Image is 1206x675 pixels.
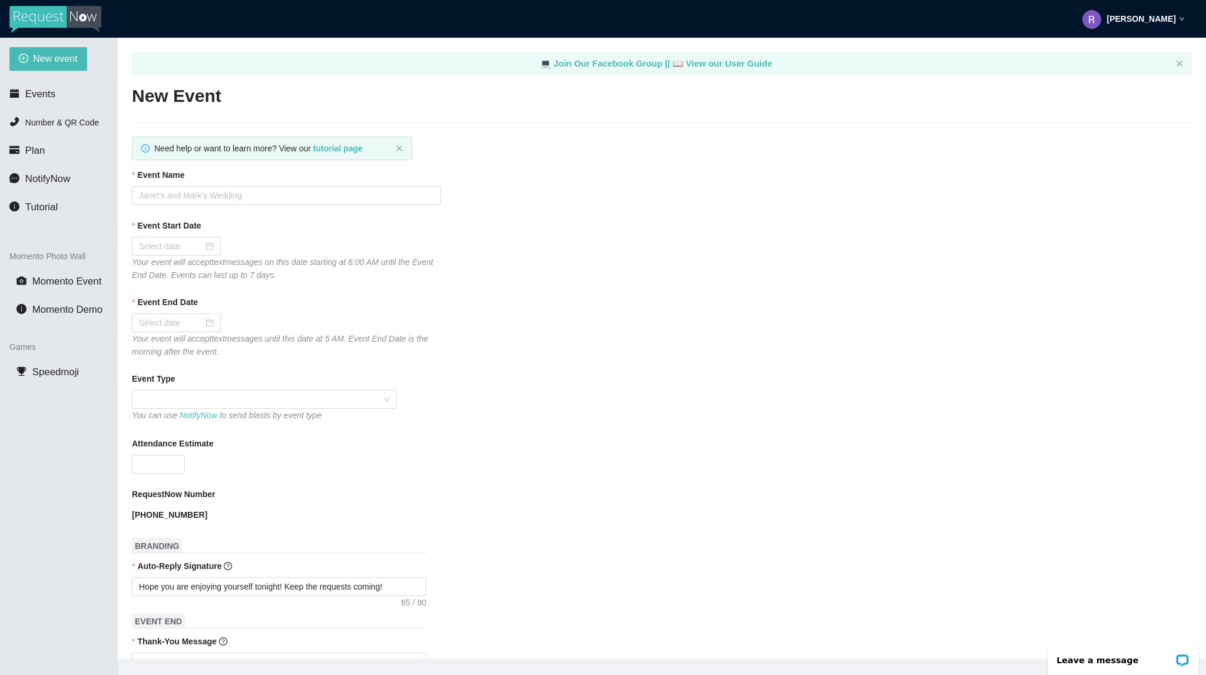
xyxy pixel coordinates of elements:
[16,366,26,376] span: trophy
[396,145,403,152] span: close
[132,538,182,554] span: BRANDING
[19,54,28,65] span: plus-circle
[672,58,684,68] span: laptop
[132,372,175,385] b: Event Type
[137,219,201,232] b: Event Start Date
[9,6,101,33] img: RequestNow
[25,145,45,156] span: Plan
[25,88,55,100] span: Events
[672,58,773,68] a: laptop View our User Guide
[9,201,19,211] span: info-circle
[132,577,426,596] textarea: Hope you are enjoying yourself tonight! Keep the requests coming!
[540,58,551,68] span: laptop
[139,240,203,253] input: Select date
[1107,14,1176,24] strong: [PERSON_NAME]
[137,296,198,309] b: Event End Date
[396,145,403,153] button: close
[132,510,207,520] b: [PHONE_NUMBER]
[25,173,70,184] span: NotifyNow
[219,637,227,646] span: question-circle
[25,118,99,127] span: Number & QR Code
[32,304,102,315] span: Momento Demo
[313,144,363,153] a: tutorial page
[137,637,216,646] b: Thank-You Message
[9,117,19,127] span: phone
[132,488,216,501] b: RequestNow Number
[180,411,217,420] a: NotifyNow
[132,409,397,422] div: You can use to send blasts by event type
[132,614,185,629] span: EVENT END
[154,144,363,153] span: Need help or want to learn more? View our
[32,276,102,287] span: Momento Event
[132,186,441,205] input: Janet's and Mark's Wedding
[9,173,19,183] span: message
[137,561,221,571] b: Auto-Reply Signature
[141,144,150,153] span: info-circle
[1082,10,1101,29] img: ACg8ocLhAggMDWVDA1eU7qfC_nloOBVBCGhvJMARlLUlK9ib3iztmA=s96-c
[132,437,213,450] b: Attendance Estimate
[9,88,19,98] span: calendar
[9,145,19,155] span: credit-card
[16,304,26,314] span: info-circle
[1176,60,1183,67] span: close
[540,58,672,68] a: laptop Join Our Facebook Group ||
[16,276,26,286] span: camera
[1041,638,1206,675] iframe: LiveChat chat widget
[139,316,203,329] input: Select date
[132,257,433,280] i: Your event will accept text messages on this date starting at 6:00 AM until the Event End Date. E...
[137,168,184,181] b: Event Name
[1176,60,1183,68] button: close
[132,84,1192,108] h2: New Event
[224,562,232,570] span: question-circle
[9,47,87,71] button: plus-circleNew event
[33,51,78,66] span: New event
[32,366,79,378] span: Speedmoji
[25,201,58,213] span: Tutorial
[132,334,428,356] i: Your event will accept text messages until this date at 5 AM. Event End Date is the morning after...
[1179,16,1185,22] span: down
